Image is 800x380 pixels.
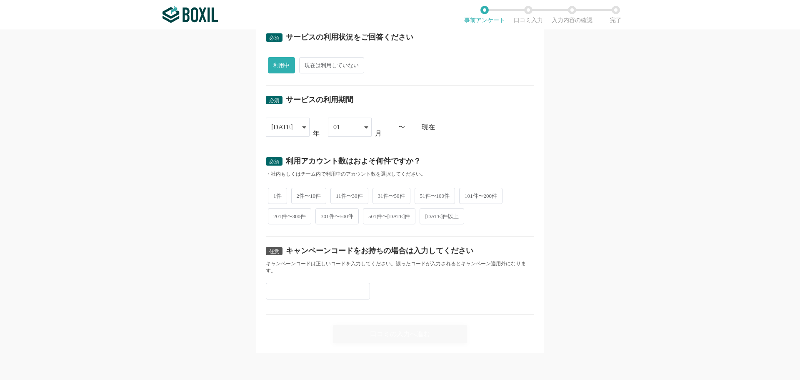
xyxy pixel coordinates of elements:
[286,96,353,103] div: サービスの利用期間
[398,124,405,131] div: 〜
[506,6,550,23] li: 口コミ入力
[271,118,293,136] div: [DATE]
[268,208,311,224] span: 201件〜300件
[286,157,421,165] div: 利用アカウント数はおよそ何件ですか？
[269,249,279,254] span: 任意
[550,6,594,23] li: 入力内容の確認
[266,171,534,178] div: ・社内もしくはチーム内で利用中のアカウント数を選択してください。
[462,6,506,23] li: 事前アンケート
[333,118,340,136] div: 01
[268,57,295,73] span: 利用中
[269,98,279,103] span: 必須
[372,188,410,204] span: 31件〜50件
[420,208,464,224] span: [DATE]件以上
[266,260,534,274] div: キャンペーンコードは正しいコードを入力してください。誤ったコードが入力されるとキャンペーン適用外になります。
[269,35,279,41] span: 必須
[459,188,502,204] span: 101件〜200件
[375,130,382,137] div: 月
[286,33,413,41] div: サービスの利用状況をご回答ください
[269,159,279,165] span: 必須
[268,188,287,204] span: 1件
[286,247,473,254] div: キャンペーンコードをお持ちの場合は入力してください
[422,124,534,131] div: 現在
[162,6,218,23] img: ボクシルSaaS_ロゴ
[291,188,327,204] span: 2件〜10件
[415,188,455,204] span: 51件〜100件
[330,188,368,204] span: 11件〜30件
[594,6,637,23] li: 完了
[315,208,359,224] span: 301件〜500件
[363,208,415,224] span: 501件〜[DATE]件
[313,130,320,137] div: 年
[299,57,364,73] span: 現在は利用していない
